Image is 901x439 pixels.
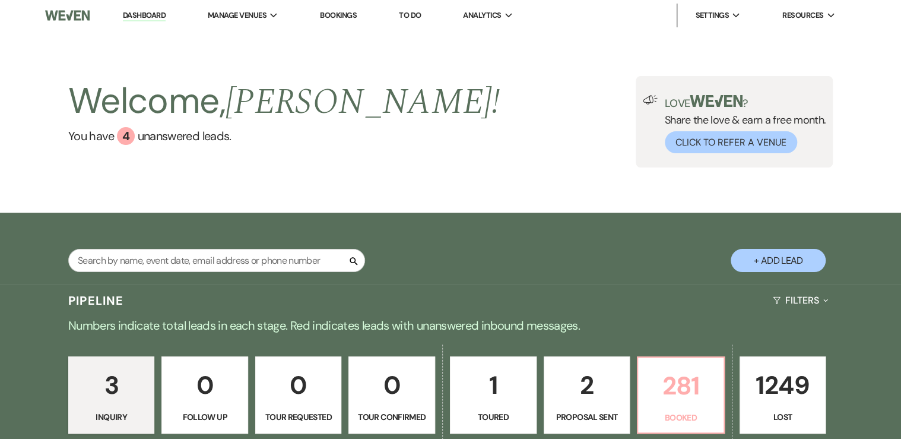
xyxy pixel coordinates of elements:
p: Toured [458,410,529,424]
button: + Add Lead [731,249,826,272]
p: 0 [356,365,427,405]
img: Weven Logo [45,3,90,28]
p: 3 [76,365,147,405]
button: Filters [768,285,833,316]
a: 0Tour Requested [255,356,342,434]
img: weven-logo-green.svg [690,95,743,107]
h2: Welcome, [68,76,500,127]
a: 1249Lost [740,356,826,434]
a: To Do [399,10,421,20]
p: Numbers indicate total leads in each stage. Red indicates leads with unanswered inbound messages. [23,316,878,335]
span: Analytics [463,10,501,21]
a: 281Booked [637,356,725,434]
a: You have 4 unanswered leads. [68,127,500,145]
p: Tour Confirmed [356,410,427,424]
input: Search by name, event date, email address or phone number [68,249,365,272]
p: Lost [747,410,818,424]
a: 3Inquiry [68,356,155,434]
a: 0Tour Confirmed [348,356,435,434]
a: 1Toured [450,356,537,434]
h3: Pipeline [68,292,124,309]
span: Manage Venues [208,10,267,21]
p: 0 [263,365,334,405]
a: Bookings [320,10,357,20]
p: 0 [169,365,240,405]
button: Click to Refer a Venue [665,131,797,153]
span: Settings [695,10,729,21]
p: Inquiry [76,410,147,424]
div: 4 [117,127,135,145]
p: 2 [551,365,623,405]
p: Follow Up [169,410,240,424]
p: Proposal Sent [551,410,623,424]
div: Share the love & earn a free month. [658,95,826,153]
p: Love ? [665,95,826,109]
a: 0Follow Up [161,356,248,434]
img: loud-speaker-illustration.svg [643,95,658,105]
p: 1 [458,365,529,405]
p: Tour Requested [263,410,334,424]
a: 2Proposal Sent [544,356,630,434]
p: 1249 [747,365,818,405]
p: Booked [645,411,716,424]
span: Resources [782,10,823,21]
a: Dashboard [123,10,166,21]
p: 281 [645,366,716,406]
span: [PERSON_NAME] ! [226,75,500,130]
